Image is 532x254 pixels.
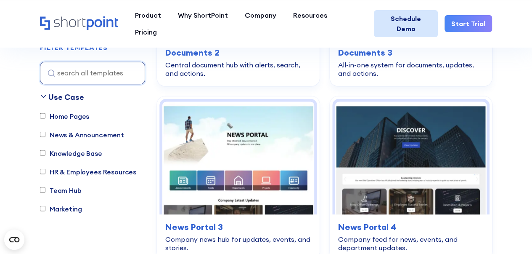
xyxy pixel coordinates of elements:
[40,185,82,195] label: Team Hub
[40,111,89,121] label: Home Pages
[338,61,484,78] div: All-in-one system for documents, updates, and actions.
[135,10,161,20] div: Product
[127,7,169,24] a: Product
[4,230,24,250] button: Open CMP widget
[490,214,532,254] iframe: Chat Widget
[40,113,45,119] input: Home Pages
[40,148,102,158] label: Knowledge Base
[40,132,45,137] input: News & Announcement
[40,187,45,193] input: Team Hub
[293,10,327,20] div: Resources
[165,61,311,78] div: Central document hub with alerts, search, and actions.
[40,16,118,31] a: Home
[40,169,45,174] input: HR & Employees Resources
[40,129,124,139] label: News & Announcement
[169,7,236,24] a: Why ShortPoint
[374,10,438,37] a: Schedule Demo
[165,220,311,233] h3: News Portal 3
[285,7,336,24] a: Resources
[40,203,82,214] label: Marketing
[40,206,45,211] input: Marketing
[335,102,487,214] img: News Portal 4 – Intranet Feed Template: Company feed for news, events, and department updates.
[40,61,145,84] input: search all templates
[40,166,136,176] label: HR & Employees Resources
[338,235,484,251] div: Company feed for news, events, and department updates.
[245,10,276,20] div: Company
[178,10,228,20] div: Why ShortPoint
[445,15,492,32] a: Start Trial
[135,27,157,37] div: Pricing
[40,45,108,51] div: FILTER TEMPLATES
[48,91,84,102] div: Use Case
[165,46,311,59] h3: Documents 2
[127,24,165,40] a: Pricing
[40,150,45,156] input: Knowledge Base
[338,220,484,233] h3: News Portal 4
[165,235,311,251] div: Company news hub for updates, events, and stories.
[236,7,285,24] a: Company
[162,102,314,214] img: News Portal 3 – SharePoint Newsletter Template: Company news hub for updates, events, and stories.
[338,46,484,59] h3: Documents 3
